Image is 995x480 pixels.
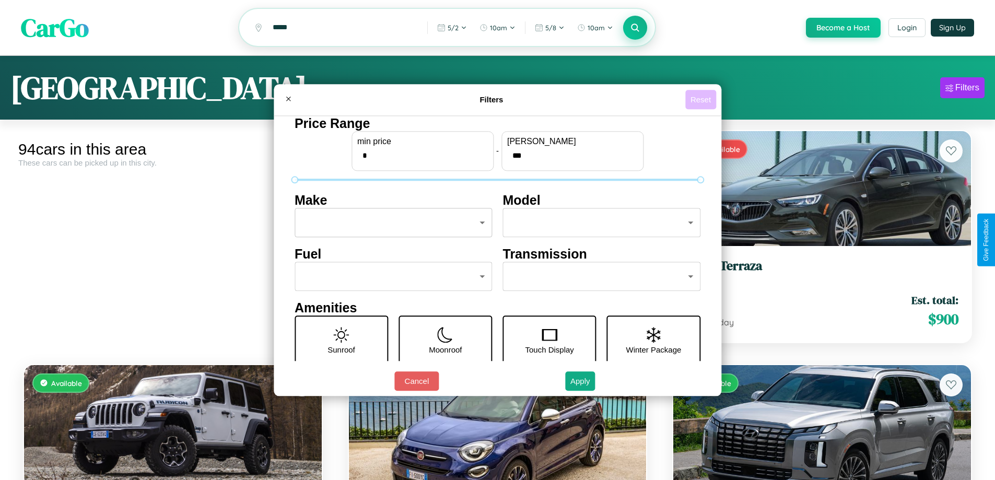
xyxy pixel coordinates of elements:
span: $ 900 [928,309,958,330]
button: Sign Up [931,19,974,37]
div: Give Feedback [982,219,990,261]
p: Moonroof [429,343,462,357]
button: Filters [940,77,985,98]
div: These cars can be picked up in this city. [18,158,327,167]
h4: Amenities [295,300,700,315]
h4: Model [503,193,701,208]
button: 10am [572,19,618,36]
h3: Buick Terraza [686,259,958,274]
button: 5/2 [432,19,472,36]
p: - [496,144,499,158]
a: Buick Terraza2020 [686,259,958,284]
button: 5/8 [530,19,570,36]
h4: Fuel [295,247,493,262]
span: 5 / 8 [545,24,556,32]
span: Available [51,379,82,388]
p: Winter Package [626,343,682,357]
h4: Transmission [503,247,701,262]
p: Touch Display [525,343,573,357]
h4: Filters [298,95,685,104]
h4: Price Range [295,116,700,131]
button: Apply [565,371,595,391]
span: / day [712,317,734,327]
span: Est. total: [911,292,958,308]
h4: Make [295,193,493,208]
div: 94 cars in this area [18,141,327,158]
button: Become a Host [806,18,881,38]
label: [PERSON_NAME] [507,137,638,146]
h1: [GEOGRAPHIC_DATA] [10,66,307,109]
p: Sunroof [327,343,355,357]
button: Login [888,18,926,37]
span: 10am [490,24,507,32]
label: min price [357,137,488,146]
span: CarGo [21,10,89,45]
span: 5 / 2 [448,24,459,32]
button: 10am [474,19,521,36]
div: Filters [955,83,979,93]
span: 10am [588,24,605,32]
button: Cancel [394,371,439,391]
button: Reset [685,90,716,109]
